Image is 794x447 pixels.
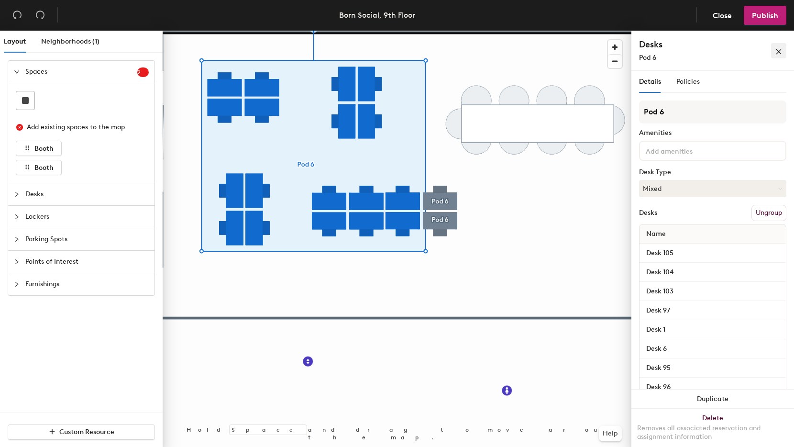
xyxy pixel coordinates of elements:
[31,6,50,25] button: Redo (⌘ + ⇧ + Z)
[14,281,20,287] span: collapsed
[751,205,786,221] button: Ungroup
[641,323,784,336] input: Unnamed desk
[14,259,20,265] span: collapsed
[637,424,788,441] div: Removes all associated reservation and assignment information
[713,11,732,20] span: Close
[641,225,671,243] span: Name
[25,206,149,228] span: Lockers
[641,361,784,375] input: Unnamed desk
[34,145,54,153] span: Booth
[676,78,700,86] span: Policies
[14,69,20,75] span: expanded
[752,11,778,20] span: Publish
[641,246,784,260] input: Unnamed desk
[639,180,786,197] button: Mixed
[137,69,149,76] span: 2
[25,251,149,273] span: Points of Interest
[641,380,784,394] input: Unnamed desk
[744,6,786,25] button: Publish
[599,426,622,441] button: Help
[25,228,149,250] span: Parking Spots
[14,214,20,220] span: collapsed
[25,183,149,205] span: Desks
[639,54,656,62] span: Pod 6
[27,122,141,133] div: Add existing spaces to the map
[644,145,730,156] input: Add amenities
[8,6,27,25] button: Undo (⌘ + Z)
[12,10,22,20] span: undo
[639,78,661,86] span: Details
[16,160,62,175] button: Booth
[25,273,149,295] span: Furnishings
[25,61,137,83] span: Spaces
[641,285,784,298] input: Unnamed desk
[137,67,149,77] sup: 2
[639,38,744,51] h4: Desks
[641,342,784,356] input: Unnamed desk
[639,209,657,217] div: Desks
[705,6,740,25] button: Close
[34,164,54,172] span: Booth
[8,425,155,440] button: Custom Resource
[4,37,26,45] span: Layout
[16,141,62,156] button: Booth
[59,428,114,436] span: Custom Resource
[14,236,20,242] span: collapsed
[639,168,786,176] div: Desk Type
[631,390,794,409] button: Duplicate
[14,191,20,197] span: collapsed
[639,129,786,137] div: Amenities
[775,48,782,55] span: close
[641,304,784,317] input: Unnamed desk
[641,266,784,279] input: Unnamed desk
[16,124,23,131] span: close-circle
[41,37,99,45] span: Neighborhoods (1)
[339,9,415,21] div: Born Social, 9th Floor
